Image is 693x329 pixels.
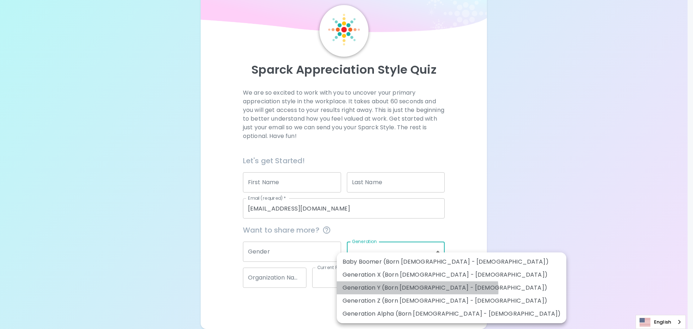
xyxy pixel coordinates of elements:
[337,294,566,307] li: Generation Z (Born [DEMOGRAPHIC_DATA] - [DEMOGRAPHIC_DATA])
[337,268,566,281] li: Generation X (Born [DEMOGRAPHIC_DATA] - [DEMOGRAPHIC_DATA])
[337,307,566,320] li: Generation Alpha (Born [DEMOGRAPHIC_DATA] - [DEMOGRAPHIC_DATA])
[337,281,566,294] li: Generation Y (Born [DEMOGRAPHIC_DATA] - [DEMOGRAPHIC_DATA])
[337,255,566,268] li: Baby Boomer (Born [DEMOGRAPHIC_DATA] - [DEMOGRAPHIC_DATA])
[636,315,686,329] aside: Language selected: English
[636,315,686,329] div: Language
[636,315,685,329] a: English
